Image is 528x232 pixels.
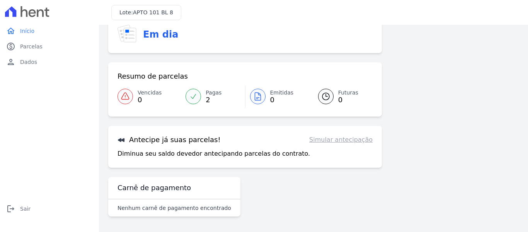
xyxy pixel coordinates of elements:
span: 2 [206,97,221,103]
h3: Antecipe já suas parcelas! [118,135,221,144]
p: Nenhum carnê de pagamento encontrado [118,204,231,212]
span: Sair [20,205,31,213]
span: 0 [270,97,294,103]
a: personDados [3,54,96,70]
i: person [6,57,15,67]
a: homeInício [3,23,96,39]
a: Vencidas 0 [118,86,181,107]
span: Vencidas [138,89,162,97]
a: Pagas 2 [181,86,245,107]
i: home [6,26,15,36]
span: Parcelas [20,43,43,50]
span: 0 [138,97,162,103]
h3: Carnê de pagamento [118,183,191,192]
h3: Em dia [143,27,178,41]
a: paidParcelas [3,39,96,54]
span: Futuras [338,89,358,97]
span: Emitidas [270,89,294,97]
span: Início [20,27,34,35]
p: Diminua seu saldo devedor antecipando parcelas do contrato. [118,149,310,158]
span: 0 [338,97,358,103]
a: Simular antecipação [309,135,373,144]
span: Pagas [206,89,221,97]
span: Dados [20,58,37,66]
h3: Resumo de parcelas [118,72,188,81]
a: Emitidas 0 [245,86,309,107]
a: logoutSair [3,201,96,217]
i: logout [6,204,15,213]
span: APTO 101 BL 8 [133,9,173,15]
i: paid [6,42,15,51]
a: Futuras 0 [309,86,373,107]
h3: Lote: [119,9,173,17]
